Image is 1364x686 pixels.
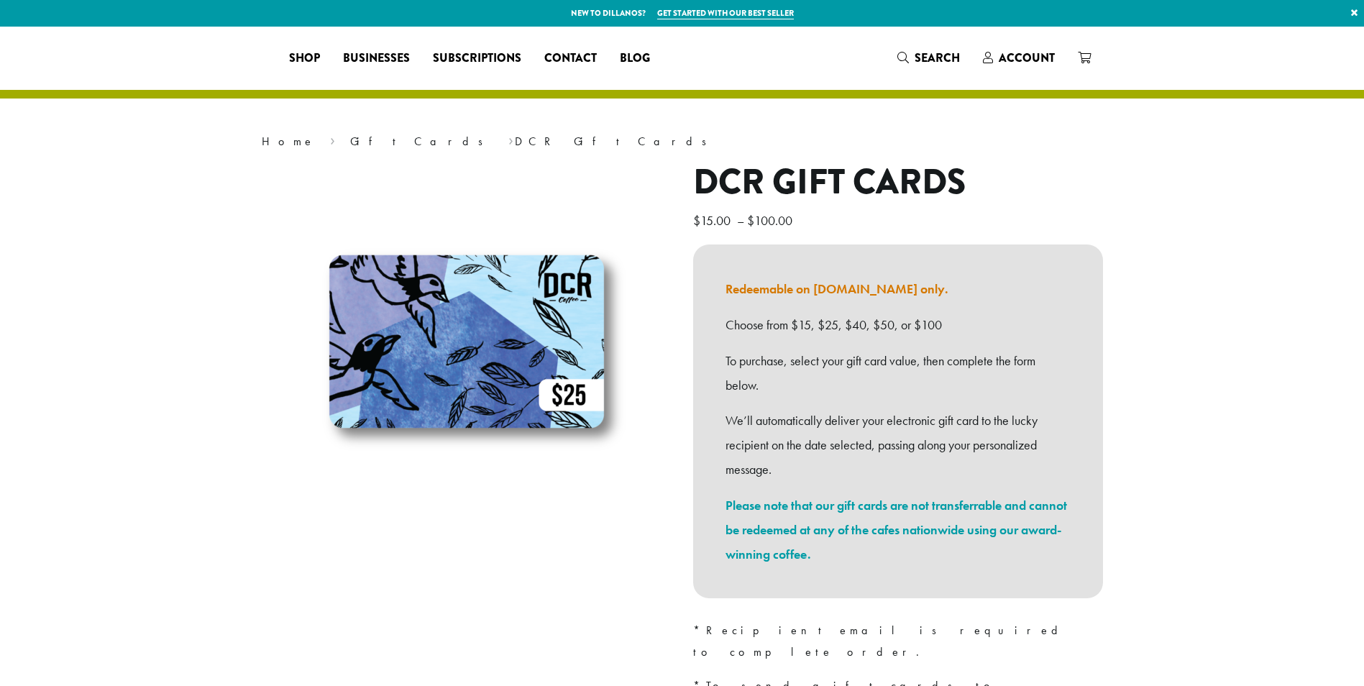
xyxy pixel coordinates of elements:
[433,50,521,68] span: Subscriptions
[693,212,700,229] span: $
[693,212,734,229] bdi: 15.00
[343,50,410,68] span: Businesses
[330,128,335,150] span: ›
[620,50,650,68] span: Blog
[726,497,1067,562] a: Please note that our gift cards are not transferrable and cannot be redeemed at any of the cafes ...
[915,50,960,66] span: Search
[726,349,1071,398] p: To purchase, select your gift card value, then complete the form below.
[747,212,754,229] span: $
[737,212,744,229] span: –
[657,7,794,19] a: Get started with our best seller
[693,162,1103,203] h1: DCR Gift Cards
[999,50,1055,66] span: Account
[726,313,1071,337] p: Choose from $15, $25, $40, $50, or $100
[262,133,1103,150] nav: Breadcrumb
[693,620,1103,663] p: *Recipient email is required to complete order.
[289,50,320,68] span: Shop
[544,50,597,68] span: Contact
[287,162,646,521] img: DCR Gift Card $25 Value
[508,128,513,150] span: ›
[886,46,971,70] a: Search
[747,212,796,229] bdi: 100.00
[350,134,493,149] a: Gift Cards
[726,408,1071,481] p: We’ll automatically deliver your electronic gift card to the lucky recipient on the date selected...
[278,47,331,70] a: Shop
[726,280,948,297] a: Redeemable on [DOMAIN_NAME] only.
[262,134,315,149] a: Home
